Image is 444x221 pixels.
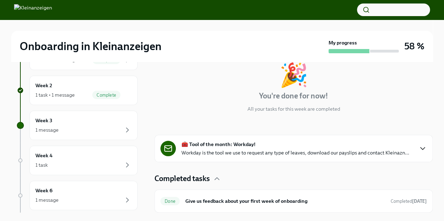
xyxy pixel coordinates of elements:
img: Kleinanzeigen [14,4,52,15]
span: Completed [391,199,427,204]
span: September 15th, 2025 08:46 [391,198,427,205]
p: Workday is the tool we use to request any type of leaves, download our payslips and contact Klein... [181,149,409,156]
span: Complete [92,92,120,98]
a: Week 31 message [17,111,138,140]
h3: 58 % [404,40,424,53]
div: 1 task [35,161,48,168]
h6: Week 3 [35,117,52,124]
div: 1 task • 1 message [35,91,75,98]
h6: Week 6 [35,187,53,194]
a: DoneGive us feedback about your first week of onboardingCompleted[DATE] [160,195,427,207]
div: Completed tasks [154,173,433,184]
a: Week 21 task • 1 messageComplete [17,76,138,105]
strong: [DATE] [412,199,427,204]
div: 1 message [35,196,59,203]
h2: Onboarding in Kleinanzeigen [20,39,161,53]
h6: Give us feedback about your first week of onboarding [185,197,385,205]
h4: You're done for now! [259,91,328,101]
h6: Week 2 [35,82,52,89]
a: Week 61 message [17,181,138,210]
h6: Week 4 [35,152,53,159]
span: Done [160,199,180,204]
p: All your tasks for this week are completed [247,105,340,112]
div: 1 message [35,126,59,133]
strong: 🧰 Tool of the month: Workday! [181,141,256,148]
a: Week 41 task [17,146,138,175]
div: 🎉 [279,63,308,87]
h4: Completed tasks [154,173,210,184]
strong: My progress [329,39,357,46]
